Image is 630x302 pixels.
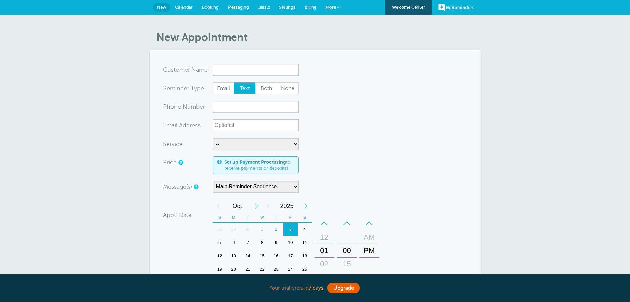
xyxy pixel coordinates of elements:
[283,236,298,249] div: 10
[213,119,299,131] input: Optional
[227,236,241,249] div: 6
[305,5,316,10] span: Billing
[213,236,227,249] div: 5
[258,5,270,10] span: Blasts
[283,236,298,249] div: Friday, October 10
[241,236,255,249] div: Tuesday, October 7
[269,249,283,263] div: 16
[315,217,334,284] div: Hours
[604,275,623,295] iframe: Resource center
[283,263,298,276] div: Friday, October 24
[213,212,227,223] th: S
[241,223,255,236] div: Tuesday, September 30
[241,249,255,263] div: 14
[163,141,183,147] label: Service
[234,82,256,94] label: Text
[283,223,298,236] div: Friday, October 3
[255,249,269,263] div: 15
[213,82,234,94] label: Email
[283,249,298,263] div: 17
[269,263,283,276] div: Thursday, October 23
[175,5,193,10] span: Calendar
[227,249,241,263] div: 13
[255,236,269,249] div: Wednesday, October 8
[156,31,481,44] h1: New Appointment
[255,263,269,276] div: 22
[298,223,312,236] div: Saturday, October 4
[227,223,241,236] div: 29
[269,212,283,223] th: T
[227,263,241,276] div: Monday, October 20
[298,236,312,249] div: Saturday, October 11
[279,5,295,10] span: Settings
[174,67,196,73] span: tomer N
[174,104,191,110] span: ne Nu
[309,285,323,291] a: 7 days
[163,122,175,128] span: Ema
[277,82,299,94] label: None
[316,257,332,271] div: 02
[250,199,262,212] div: Next Month
[300,199,312,212] div: Next Year
[227,236,241,249] div: Monday, October 6
[241,212,255,223] th: T
[361,231,377,244] div: AM
[269,263,283,276] div: 23
[269,223,283,236] div: 2
[274,199,300,212] span: 2025
[361,244,377,257] div: PM
[316,231,332,244] div: 12
[241,249,255,263] div: Tuesday, October 14
[224,159,294,171] span: to receive payments or deposits!
[227,263,241,276] div: 20
[213,199,225,212] div: Previous Month
[255,212,269,223] th: W
[298,223,312,236] div: 4
[326,5,336,10] span: More
[224,159,286,165] a: Set up Payment Processing
[213,249,227,263] div: 12
[255,223,269,236] div: Wednesday, October 1
[298,249,312,263] div: Saturday, October 18
[298,263,312,276] div: 25
[269,236,283,249] div: Thursday, October 9
[163,85,204,91] label: Reminder Type
[269,223,283,236] div: Today, Thursday, October 2
[163,159,177,165] label: Price
[337,217,357,284] div: Minutes
[298,249,312,263] div: 18
[283,263,298,276] div: 24
[298,263,312,276] div: Saturday, October 25
[163,184,192,190] label: Message(s)
[339,271,355,284] div: 30
[163,212,191,218] label: Appt. Date
[163,67,174,73] span: Cus
[227,223,241,236] div: Monday, September 29
[225,199,250,212] span: October
[255,263,269,276] div: Wednesday, October 22
[194,185,198,189] a: Simple templates and custom messages will use the reminder schedule set under Settings > Reminder...
[213,223,227,236] div: 28
[262,199,274,212] div: Previous Year
[269,236,283,249] div: 9
[213,236,227,249] div: Sunday, October 5
[327,283,360,293] a: Upgrade
[255,82,277,94] label: Both
[283,249,298,263] div: Friday, October 17
[241,263,255,276] div: Tuesday, October 21
[202,5,219,10] span: Booking
[227,212,241,223] th: M
[255,249,269,263] div: Wednesday, October 15
[283,223,298,236] div: 3
[213,223,227,236] div: Sunday, September 28
[283,212,298,223] th: F
[339,257,355,271] div: 15
[213,249,227,263] div: Sunday, October 12
[213,263,227,276] div: 19
[241,223,255,236] div: 30
[150,281,481,295] div: Your trial ends in .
